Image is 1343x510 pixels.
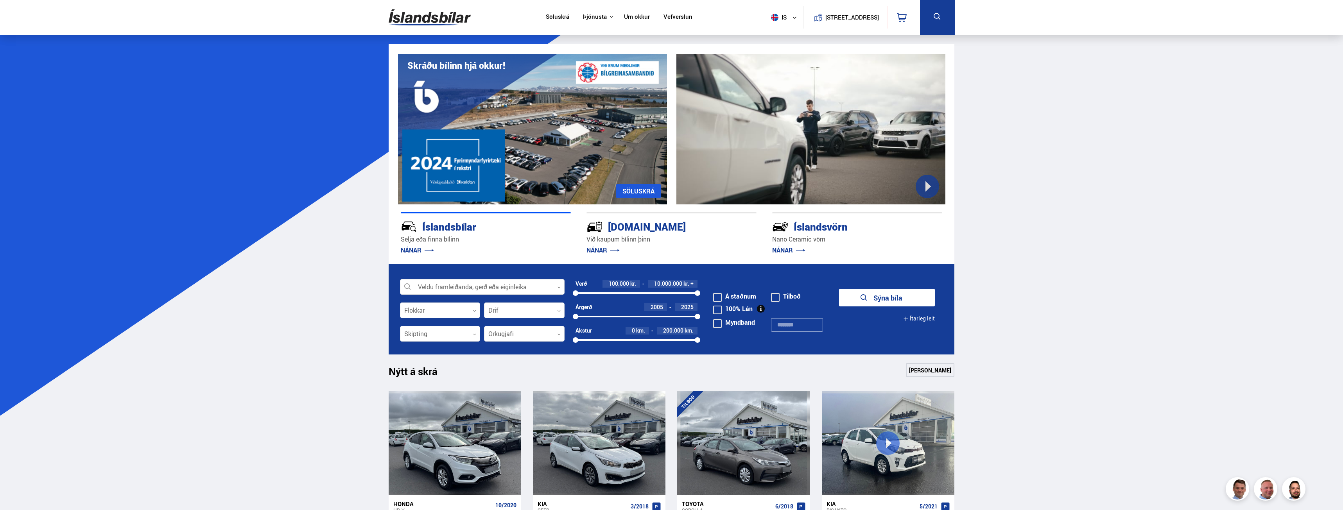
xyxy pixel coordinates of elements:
[663,13,692,21] a: Vefverslun
[389,365,451,382] h1: Nýtt á skrá
[775,503,793,510] span: 6/2018
[772,218,789,235] img: -Svtn6bYgwAsiwNX.svg
[586,218,603,235] img: tr5P-W3DuiFaO7aO.svg
[609,280,629,287] span: 100.000
[683,281,689,287] span: kr.
[401,246,434,254] a: NÁNAR
[1255,478,1278,502] img: siFngHWaQ9KaOqBr.png
[682,500,772,507] div: Toyota
[685,327,694,334] span: km.
[576,327,592,334] div: Akstur
[772,235,942,244] p: Nano Ceramic vörn
[398,54,667,204] img: eKx6w-_Home_640_.png
[654,280,682,287] span: 10.000.000
[401,218,417,235] img: JRvxyua_JYH6wB4c.svg
[636,327,645,334] span: km.
[713,293,756,299] label: Á staðnum
[538,500,628,507] div: Kia
[713,319,755,326] label: Myndband
[827,500,916,507] div: Kia
[583,13,607,21] button: Þjónusta
[713,306,753,312] label: 100% Lán
[663,327,683,334] span: 200.000
[586,235,757,244] p: Við kaupum bílinn þinn
[681,303,694,311] span: 2025
[903,310,935,327] button: Ítarleg leit
[807,6,883,29] a: [STREET_ADDRESS]
[631,503,649,510] span: 3/2018
[920,503,938,510] span: 5/2021
[393,500,492,507] div: Honda
[495,502,516,508] span: 10/2020
[772,219,914,233] div: Íslandsvörn
[630,281,636,287] span: kr.
[632,327,635,334] span: 0
[624,13,650,21] a: Um okkur
[828,14,876,21] button: [STREET_ADDRESS]
[401,235,571,244] p: Selja eða finna bílinn
[546,13,569,21] a: Söluskrá
[1283,478,1307,502] img: nhp88E3Fdnt1Opn2.png
[772,246,805,254] a: NÁNAR
[768,14,787,21] span: is
[651,303,663,311] span: 2005
[389,5,471,30] img: G0Ugv5HjCgRt.svg
[576,304,592,310] div: Árgerð
[586,219,729,233] div: [DOMAIN_NAME]
[768,6,803,29] button: is
[401,219,543,233] div: Íslandsbílar
[576,281,587,287] div: Verð
[906,363,954,377] a: [PERSON_NAME]
[1227,478,1250,502] img: FbJEzSuNWCJXmdc-.webp
[690,281,694,287] span: +
[616,184,661,198] a: SÖLUSKRÁ
[407,60,505,71] h1: Skráðu bílinn hjá okkur!
[771,14,778,21] img: svg+xml;base64,PHN2ZyB4bWxucz0iaHR0cDovL3d3dy53My5vcmcvMjAwMC9zdmciIHdpZHRoPSI1MTIiIGhlaWdodD0iNT...
[839,289,935,306] button: Sýna bíla
[771,293,801,299] label: Tilboð
[586,246,620,254] a: NÁNAR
